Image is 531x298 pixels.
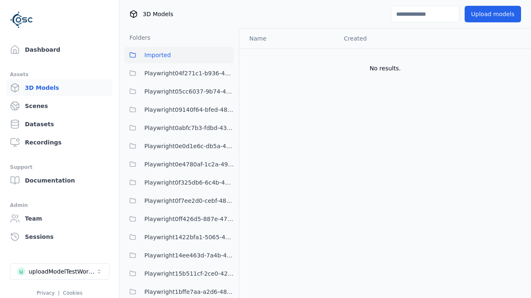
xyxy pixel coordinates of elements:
[465,6,521,22] button: Upload models
[37,290,54,296] a: Privacy
[7,134,112,151] a: Recordings
[124,101,234,118] button: Playwright09140f64-bfed-4894-9ae1-f5b1e6c36039
[29,267,96,276] div: uploadModelTestWorkspace
[144,287,234,297] span: Playwright1bffe7aa-a2d6-48ff-926d-a47ed35bd152
[144,269,234,279] span: Playwright15b511cf-2ce0-42d4-aab5-f050ff96fb05
[124,156,234,173] button: Playwright0e4780af-1c2a-492e-901c-6880da17528a
[17,267,25,276] div: u
[124,192,234,209] button: Playwright0f7ee2d0-cebf-4840-a756-5a7a26222786
[239,29,337,48] th: Name
[124,47,234,63] button: Imported
[58,290,60,296] span: |
[10,200,109,210] div: Admin
[124,120,234,136] button: Playwright0abfc7b3-fdbd-438a-9097-bdc709c88d01
[144,214,234,224] span: Playwright0ff426d5-887e-47ce-9e83-c6f549f6a63f
[144,178,234,187] span: Playwright0f325db6-6c4b-4947-9a8f-f4487adedf2c
[144,250,234,260] span: Playwright14ee463d-7a4b-460f-bf6c-ea7fafeecbb0
[7,172,112,189] a: Documentation
[7,116,112,132] a: Datasets
[124,229,234,245] button: Playwright1422bfa1-5065-45c6-98b3-ab75e32174d7
[7,228,112,245] a: Sessions
[144,105,234,115] span: Playwright09140f64-bfed-4894-9ae1-f5b1e6c36039
[10,162,109,172] div: Support
[10,263,110,280] button: Select a workspace
[144,50,171,60] span: Imported
[124,211,234,227] button: Playwright0ff426d5-887e-47ce-9e83-c6f549f6a63f
[144,141,234,151] span: Playwright0e0d1e6c-db5a-4244-b424-632341d2c1b4
[7,41,112,58] a: Dashboard
[7,210,112,227] a: Team
[337,29,437,48] th: Created
[63,290,83,296] a: Cookies
[10,70,109,79] div: Assets
[143,10,173,18] span: 3D Models
[124,247,234,264] button: Playwright14ee463d-7a4b-460f-bf6c-ea7fafeecbb0
[7,98,112,114] a: Scenes
[10,8,33,31] img: Logo
[124,65,234,82] button: Playwright04f271c1-b936-458c-b5f6-36ca6337f11a
[7,79,112,96] a: 3D Models
[144,68,234,78] span: Playwright04f271c1-b936-458c-b5f6-36ca6337f11a
[144,123,234,133] span: Playwright0abfc7b3-fdbd-438a-9097-bdc709c88d01
[124,34,151,42] h3: Folders
[124,83,234,100] button: Playwright05cc6037-9b74-4704-86c6-3ffabbdece83
[144,196,234,206] span: Playwright0f7ee2d0-cebf-4840-a756-5a7a26222786
[144,159,234,169] span: Playwright0e4780af-1c2a-492e-901c-6880da17528a
[144,87,234,96] span: Playwright05cc6037-9b74-4704-86c6-3ffabbdece83
[124,265,234,282] button: Playwright15b511cf-2ce0-42d4-aab5-f050ff96fb05
[124,174,234,191] button: Playwright0f325db6-6c4b-4947-9a8f-f4487adedf2c
[144,232,234,242] span: Playwright1422bfa1-5065-45c6-98b3-ab75e32174d7
[239,48,531,88] td: No results.
[124,138,234,154] button: Playwright0e0d1e6c-db5a-4244-b424-632341d2c1b4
